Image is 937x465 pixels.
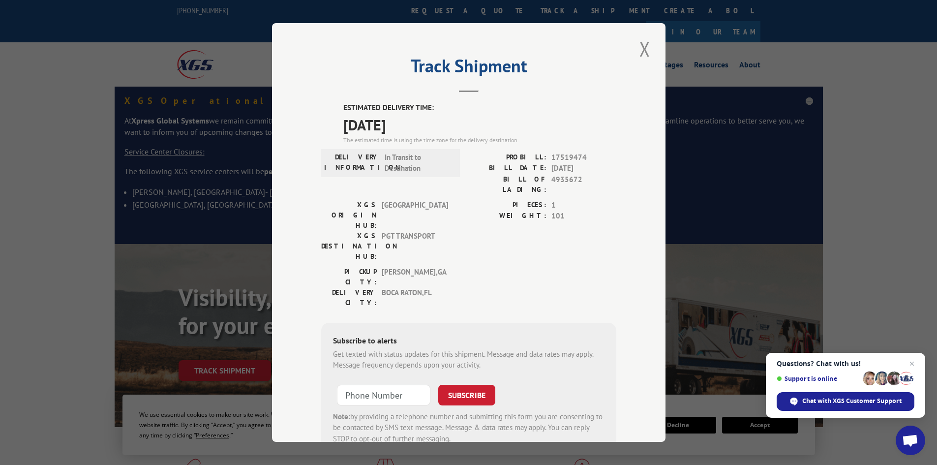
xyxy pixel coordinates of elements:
a: Open chat [896,426,925,455]
label: XGS ORIGIN HUB: [321,200,377,231]
span: [GEOGRAPHIC_DATA] [382,200,448,231]
label: ESTIMATED DELIVERY TIME: [343,102,616,114]
span: 1 [551,200,616,211]
h2: Track Shipment [321,59,616,78]
span: Support is online [777,375,859,382]
label: PICKUP CITY: [321,267,377,287]
span: BOCA RATON , FL [382,287,448,308]
div: Get texted with status updates for this shipment. Message and data rates may apply. Message frequ... [333,349,605,371]
button: SUBSCRIBE [438,385,495,405]
span: 101 [551,211,616,222]
span: In Transit to Destination [385,152,451,174]
span: Chat with XGS Customer Support [777,392,914,411]
label: WEIGHT: [469,211,546,222]
label: PIECES: [469,200,546,211]
span: PGT TRANSPORT [382,231,448,262]
label: BILL DATE: [469,163,546,174]
strong: Note: [333,412,350,421]
div: Subscribe to alerts [333,335,605,349]
input: Phone Number [337,385,430,405]
span: [DATE] [343,114,616,136]
label: DELIVERY INFORMATION: [324,152,380,174]
div: by providing a telephone number and submitting this form you are consenting to be contacted by SM... [333,411,605,445]
label: XGS DESTINATION HUB: [321,231,377,262]
button: Close modal [636,35,653,62]
span: Chat with XGS Customer Support [802,397,902,405]
label: PROBILL: [469,152,546,163]
label: DELIVERY CITY: [321,287,377,308]
div: The estimated time is using the time zone for the delivery destination. [343,136,616,145]
span: 4935672 [551,174,616,195]
span: [PERSON_NAME] , GA [382,267,448,287]
span: 17519474 [551,152,616,163]
label: BILL OF LADING: [469,174,546,195]
span: Questions? Chat with us! [777,360,914,368]
span: [DATE] [551,163,616,174]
